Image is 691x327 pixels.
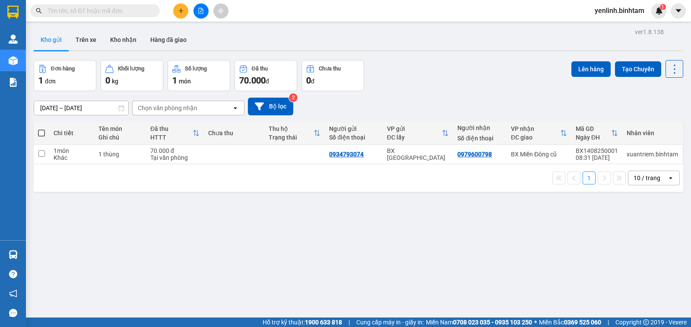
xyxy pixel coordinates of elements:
div: Khối lượng [118,66,144,72]
div: 0979600798 [457,151,492,158]
button: Tạo Chuyến [615,61,661,77]
div: Đã thu [252,66,268,72]
button: caret-down [671,3,686,19]
button: Đã thu70.000đ [235,60,297,91]
th: Toggle SortBy [571,122,622,145]
div: 0934793074 [329,151,364,158]
svg: open [232,105,239,111]
th: Toggle SortBy [383,122,453,145]
button: Lên hàng [571,61,611,77]
button: plus [173,3,188,19]
span: plus [178,8,184,14]
span: | [608,317,609,327]
div: 70.000 đ [150,147,200,154]
sup: 2 [289,93,298,102]
span: ⚪️ [534,321,537,324]
div: Số điện thoại [329,134,378,141]
span: caret-down [675,7,682,15]
button: Số lượng1món [168,60,230,91]
div: BX Miền Đông cũ [511,151,567,158]
span: kg [112,78,118,85]
button: Kho nhận [103,29,143,50]
span: 70.000 [239,75,266,86]
img: warehouse-icon [9,35,18,44]
span: 1 [172,75,177,86]
span: Cung cấp máy in - giấy in: [356,317,424,327]
img: logo-vxr [7,6,19,19]
div: Đã thu [150,125,193,132]
div: Số điện thoại [457,135,502,142]
span: Miền Nam [426,317,532,327]
svg: open [667,175,674,181]
div: Số lượng [185,66,207,72]
div: 1 món [54,147,90,154]
div: 08:31 [DATE] [576,154,618,161]
div: Ngày ĐH [576,134,611,141]
button: Kho gửi [34,29,69,50]
div: Khác [54,154,90,161]
span: Hỗ trợ kỹ thuật: [263,317,342,327]
button: Trên xe [69,29,103,50]
div: Chi tiết [54,130,90,137]
div: ĐC giao [511,134,560,141]
img: warehouse-icon [9,250,18,259]
span: món [179,78,191,85]
span: message [9,309,17,317]
th: Toggle SortBy [507,122,571,145]
div: Nhân viên [627,130,678,137]
div: ĐC lấy [387,134,442,141]
button: Chưa thu0đ [301,60,364,91]
span: search [36,8,42,14]
img: solution-icon [9,78,18,87]
div: Người nhận [457,124,502,131]
span: đơn [45,78,56,85]
span: đ [311,78,314,85]
button: Bộ lọc [248,98,293,115]
strong: 1900 633 818 [305,319,342,326]
span: copyright [643,319,649,325]
sup: 1 [660,4,666,10]
div: Trạng thái [269,134,314,141]
th: Toggle SortBy [264,122,325,145]
div: Đơn hàng [51,66,75,72]
span: 0 [306,75,311,86]
span: | [349,317,350,327]
strong: 0708 023 035 - 0935 103 250 [453,319,532,326]
button: Đơn hàng1đơn [34,60,96,91]
div: VP nhận [511,125,560,132]
div: Ghi chú [98,134,142,141]
span: 1 [38,75,43,86]
span: Miền Bắc [539,317,601,327]
div: 10 / trang [634,174,660,182]
div: Chưa thu [208,130,260,137]
div: Tên món [98,125,142,132]
div: Mã GD [576,125,611,132]
button: aim [213,3,228,19]
button: 1 [583,171,596,184]
div: Chưa thu [319,66,341,72]
span: notification [9,289,17,298]
div: Chọn văn phòng nhận [138,104,197,112]
div: VP gửi [387,125,442,132]
div: xuantriem.binhtam [627,151,678,158]
img: warehouse-icon [9,56,18,65]
span: 1 [661,4,664,10]
div: BX1408250001 [576,147,618,154]
div: Tại văn phòng [150,154,200,161]
div: Thu hộ [269,125,314,132]
input: Select a date range. [34,101,128,115]
button: file-add [193,3,209,19]
input: Tìm tên, số ĐT hoặc mã đơn [48,6,149,16]
span: file-add [198,8,204,14]
img: icon-new-feature [655,7,663,15]
span: 0 [105,75,110,86]
span: đ [266,78,269,85]
div: 1 thùng [98,151,142,158]
div: BX [GEOGRAPHIC_DATA] [387,147,449,161]
button: Hàng đã giao [143,29,193,50]
th: Toggle SortBy [146,122,204,145]
span: aim [218,8,224,14]
div: ver 1.8.138 [635,27,664,37]
strong: 0369 525 060 [564,319,601,326]
div: HTTT [150,134,193,141]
